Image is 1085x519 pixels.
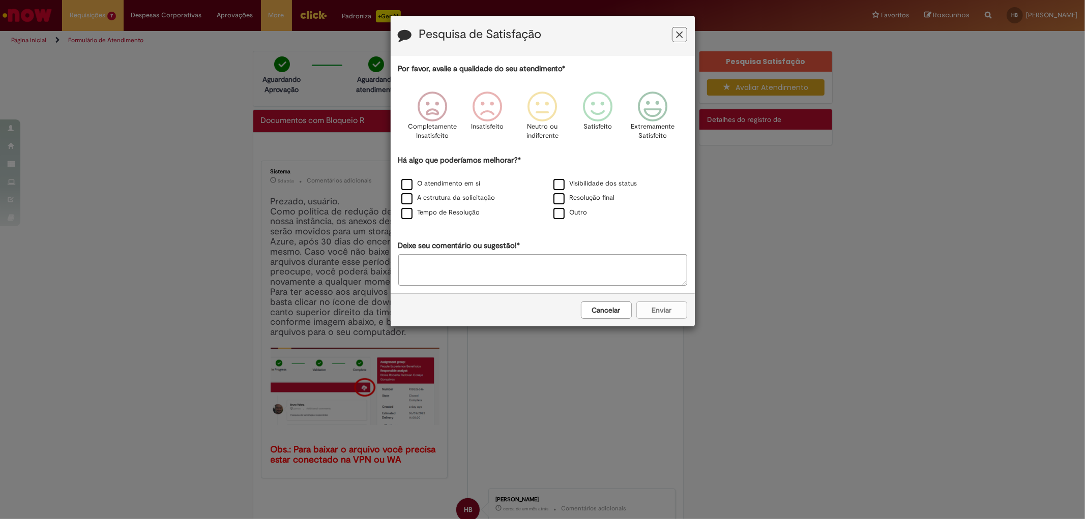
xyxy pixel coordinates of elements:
p: Extremamente Satisfeito [631,122,675,141]
button: Cancelar [581,301,632,319]
label: Pesquisa de Satisfação [419,28,542,41]
label: Por favor, avalie a qualidade do seu atendimento* [398,64,566,74]
p: Satisfeito [583,122,612,132]
p: Insatisfeito [471,122,504,132]
p: Neutro ou indiferente [524,122,561,141]
label: Tempo de Resolução [401,208,480,218]
label: Visibilidade dos status [553,179,637,189]
p: Completamente Insatisfeito [408,122,457,141]
div: Há algo que poderíamos melhorar?* [398,155,687,221]
div: Neutro ou indiferente [516,84,568,154]
label: Resolução final [553,193,615,203]
div: Completamente Insatisfeito [406,84,458,154]
label: A estrutura da solicitação [401,193,495,203]
div: Extremamente Satisfeito [627,84,679,154]
div: Insatisfeito [461,84,513,154]
div: Satisfeito [572,84,624,154]
label: O atendimento em si [401,179,481,189]
label: Outro [553,208,588,218]
label: Deixe seu comentário ou sugestão!* [398,240,520,251]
